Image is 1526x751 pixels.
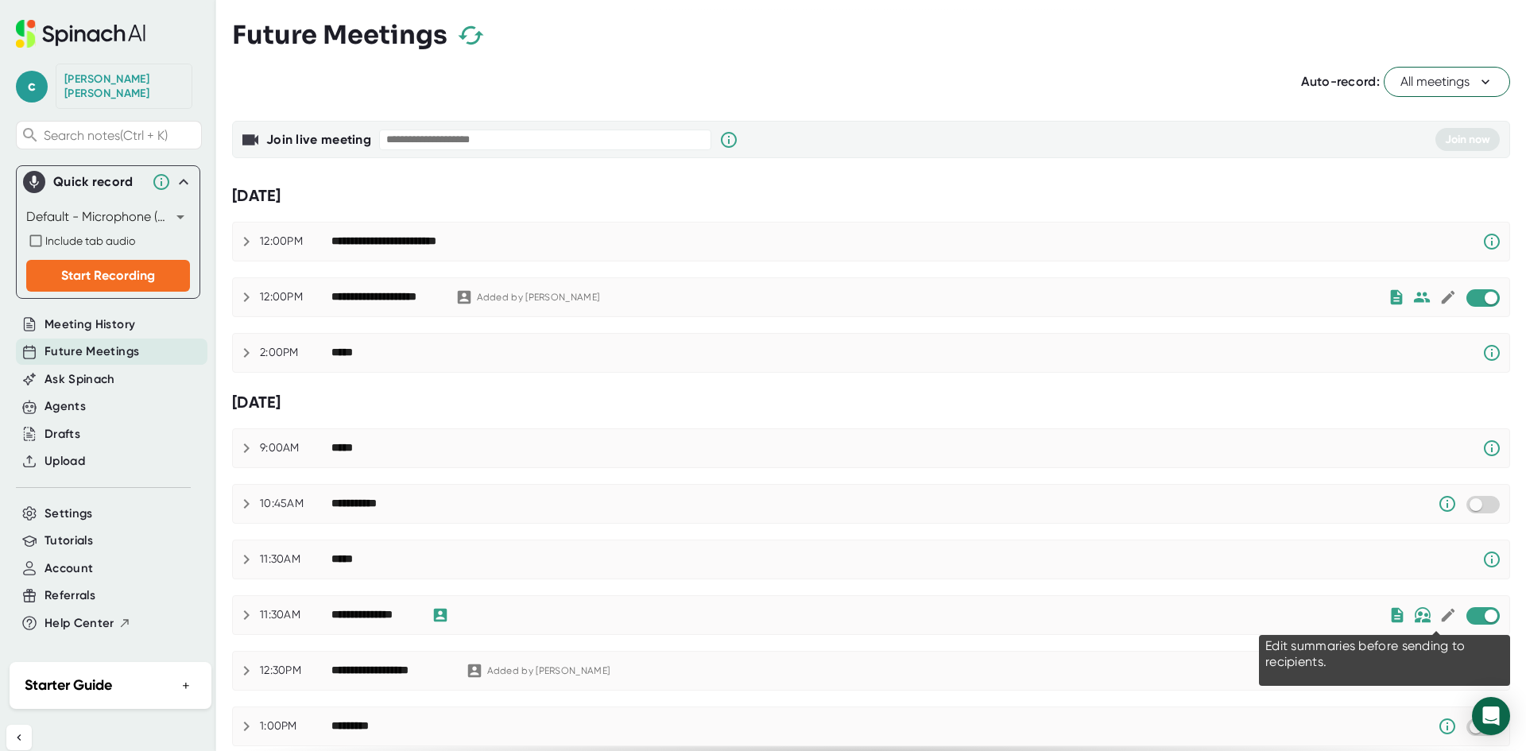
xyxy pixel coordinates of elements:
svg: Spinach requires a video conference link. [1482,232,1501,251]
div: 9:00AM [260,441,331,455]
button: Collapse sidebar [6,725,32,750]
button: Ask Spinach [45,370,115,389]
div: Quick record [23,166,193,198]
span: Help Center [45,614,114,633]
span: Include tab audio [45,234,135,247]
h3: Future Meetings [232,20,447,50]
div: 1:00PM [260,719,331,734]
div: Open Intercom Messenger [1472,697,1510,735]
svg: Spinach requires a video conference link. [1482,343,1501,362]
span: Start Recording [61,268,155,283]
span: Auto-record: [1301,74,1380,89]
button: Account [45,559,93,578]
div: Added by [PERSON_NAME] [477,292,600,304]
span: c [16,71,48,103]
div: 11:30AM [260,552,331,567]
img: internal-only.bf9814430b306fe8849ed4717edd4846.svg [1414,607,1431,623]
button: Agents [45,397,86,416]
button: + [176,674,196,697]
button: Drafts [45,425,80,443]
div: 11:30AM [260,608,331,622]
svg: Spinach requires a video conference link. [1482,550,1501,569]
svg: Someone has manually disabled Spinach from this meeting. [1438,717,1457,736]
button: Meeting History [45,315,135,334]
button: Start Recording [26,260,190,292]
div: 2:00PM [260,346,331,360]
button: Help Center [45,614,131,633]
svg: Spinach requires a video conference link. [1482,439,1501,458]
div: [DATE] [232,186,1510,206]
svg: Someone has manually disabled Spinach from this meeting. [1438,494,1457,513]
span: Join now [1445,133,1490,146]
button: Join now [1435,128,1500,151]
button: Tutorials [45,532,93,550]
h2: Starter Guide [25,675,112,696]
div: Quick record [53,174,144,190]
b: Join live meeting [266,132,371,147]
div: Added by [PERSON_NAME] [487,665,610,677]
button: Upload [45,452,85,470]
div: Record both your microphone and the audio from your browser tab (e.g., videos, meetings, etc.) [26,231,190,250]
button: Future Meetings [45,343,139,361]
div: 10:45AM [260,497,331,511]
button: Referrals [45,586,95,605]
div: 12:00PM [260,290,331,304]
button: All meetings [1384,67,1510,97]
div: 12:00PM [260,234,331,249]
button: Settings [45,505,93,523]
div: Clara Martinez [64,72,184,100]
span: All meetings [1400,72,1493,91]
div: [DATE] [232,393,1510,412]
div: Default - Microphone (Logitech USB Headset) (046d:0a8f) [26,204,190,230]
div: Edit summaries before sending to recipients. [1265,638,1504,670]
span: Search notes (Ctrl + K) [44,128,197,143]
div: 12:30PM [260,664,331,678]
